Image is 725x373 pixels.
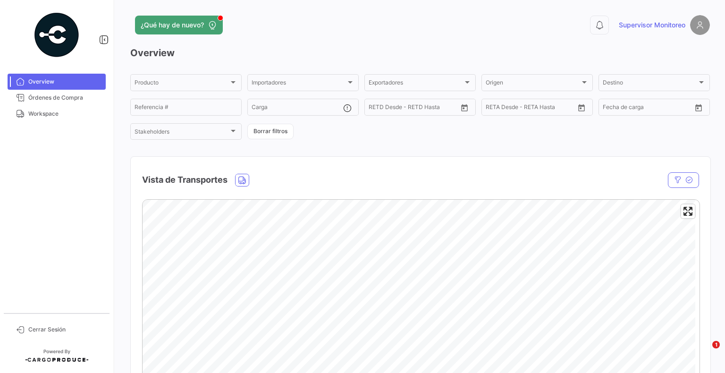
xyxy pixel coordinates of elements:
[603,105,604,112] input: Desde
[693,341,716,364] iframe: Intercom live chat
[376,105,419,112] input: Hasta
[33,11,80,59] img: powered-by.png
[130,46,710,59] h3: Overview
[610,105,653,112] input: Hasta
[603,81,697,87] span: Destino
[236,174,249,186] button: Land
[619,20,685,30] span: Supervisor Monitoreo
[28,77,102,86] span: Overview
[28,93,102,102] span: Órdenes de Compra
[690,15,710,35] img: placeholder-user.png
[141,20,204,30] span: ¿Qué hay de nuevo?
[681,204,695,218] button: Enter fullscreen
[8,90,106,106] a: Órdenes de Compra
[486,105,487,112] input: Desde
[28,110,102,118] span: Workspace
[135,130,229,136] span: Stakeholders
[369,105,370,112] input: Desde
[135,81,229,87] span: Producto
[8,74,106,90] a: Overview
[252,81,346,87] span: Importadores
[135,16,223,34] button: ¿Qué hay de nuevo?
[712,341,720,348] span: 1
[369,81,463,87] span: Exportadores
[486,81,580,87] span: Origen
[691,101,706,115] button: Open calendar
[247,124,294,139] button: Borrar filtros
[28,325,102,334] span: Cerrar Sesión
[8,106,106,122] a: Workspace
[142,173,228,186] h4: Vista de Transportes
[493,105,536,112] input: Hasta
[457,101,472,115] button: Open calendar
[574,101,589,115] button: Open calendar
